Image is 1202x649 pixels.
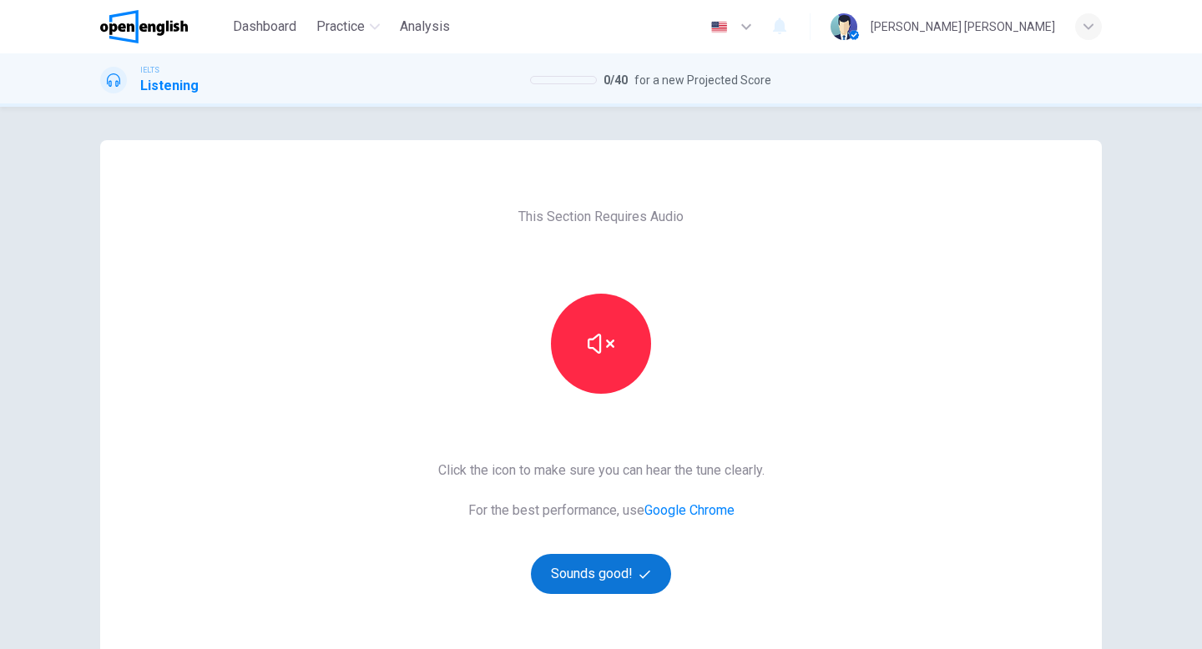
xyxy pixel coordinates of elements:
button: Sounds good! [531,554,671,594]
img: en [709,21,730,33]
span: This Section Requires Audio [518,207,684,227]
span: Analysis [400,17,450,37]
a: Google Chrome [644,502,735,518]
span: Click the icon to make sure you can hear the tune clearly. [438,460,765,480]
button: Analysis [393,12,457,42]
h1: Listening [140,76,199,96]
img: OpenEnglish logo [100,10,188,43]
img: Profile picture [831,13,857,40]
span: 0 / 40 [604,70,628,90]
span: Practice [316,17,365,37]
div: [PERSON_NAME] [PERSON_NAME] [871,17,1055,37]
button: Dashboard [226,12,303,42]
span: For the best performance, use [438,501,765,521]
span: IELTS [140,64,159,76]
button: Practice [310,12,386,42]
span: Dashboard [233,17,296,37]
span: for a new Projected Score [634,70,771,90]
a: OpenEnglish logo [100,10,226,43]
